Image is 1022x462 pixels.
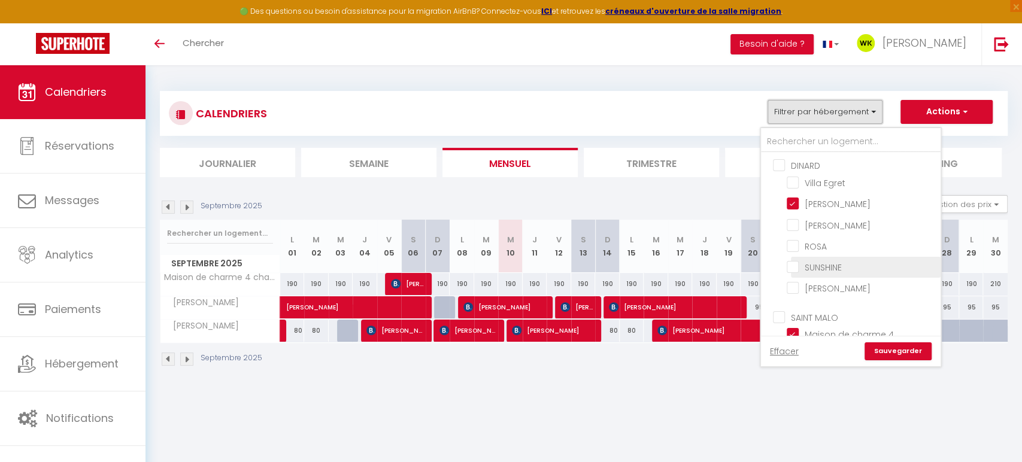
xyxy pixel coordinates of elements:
[584,148,719,177] li: Trimestre
[353,273,377,295] div: 190
[741,273,765,295] div: 190
[460,234,463,245] abbr: L
[483,234,490,245] abbr: M
[935,273,959,295] div: 190
[36,33,110,54] img: Super Booking
[630,234,633,245] abbr: L
[45,247,93,262] span: Analytics
[10,5,46,41] button: Ouvrir le widget de chat LiveChat
[160,148,295,177] li: Journalier
[883,35,966,50] span: [PERSON_NAME]
[45,356,119,371] span: Hébergement
[556,234,562,245] abbr: V
[45,302,101,317] span: Paiements
[741,220,765,273] th: 20
[162,273,282,282] span: Maison de charme 4 chambres – vue Rance & jardin
[935,296,959,318] div: 95
[162,296,242,309] span: [PERSON_NAME]
[652,234,659,245] abbr: M
[377,220,402,273] th: 05
[426,220,450,273] th: 07
[750,234,756,245] abbr: S
[768,100,883,124] button: Filtrer par hébergement
[474,220,499,273] th: 09
[532,234,537,245] abbr: J
[280,273,305,295] div: 190
[580,234,586,245] abbr: S
[857,34,875,52] img: ...
[541,6,552,16] a: ICI
[848,23,981,65] a: ... [PERSON_NAME]
[46,411,114,425] span: Notifications
[944,234,950,245] abbr: D
[463,296,545,318] span: [PERSON_NAME]
[391,272,424,295] span: [PERSON_NAME]
[201,200,262,212] p: Septembre 2025
[725,148,860,177] li: Tâches
[313,234,320,245] abbr: M
[362,234,367,245] abbr: J
[174,23,233,65] a: Chercher
[644,273,668,295] div: 190
[45,84,107,99] span: Calendriers
[426,273,450,295] div: 190
[507,234,514,245] abbr: M
[401,220,426,273] th: 06
[620,220,644,273] th: 15
[900,100,993,124] button: Actions
[959,273,984,295] div: 190
[353,220,377,273] th: 04
[983,273,1008,295] div: 210
[805,262,842,273] span: SUNSHINE
[595,273,620,295] div: 190
[435,234,441,245] abbr: D
[571,273,596,295] div: 190
[918,195,1008,213] button: Gestion des prix
[935,220,959,273] th: 28
[450,220,474,273] th: 08
[201,352,262,364] p: Septembre 2025
[761,131,941,153] input: Rechercher un logement...
[595,320,620,342] div: 80
[605,6,781,16] a: créneaux d'ouverture de la salle migration
[366,319,424,342] span: [PERSON_NAME]
[620,273,644,295] div: 190
[329,220,353,273] th: 03
[386,234,392,245] abbr: V
[560,296,593,318] span: [PERSON_NAME]
[994,37,1009,51] img: logout
[959,220,984,273] th: 29
[609,296,740,318] span: [PERSON_NAME]
[805,241,827,253] span: ROSA
[450,273,474,295] div: 190
[717,220,741,273] th: 19
[992,234,999,245] abbr: M
[770,345,799,358] a: Effacer
[290,234,294,245] abbr: L
[193,100,267,127] h3: CALENDRIERS
[442,148,578,177] li: Mensuel
[969,234,973,245] abbr: L
[959,296,984,318] div: 95
[512,319,594,342] span: [PERSON_NAME]
[45,193,99,208] span: Messages
[692,273,717,295] div: 190
[439,319,497,342] span: [PERSON_NAME]
[183,37,224,49] span: Chercher
[983,220,1008,273] th: 30
[571,220,596,273] th: 13
[668,273,693,295] div: 190
[657,319,764,342] span: [PERSON_NAME]
[167,223,273,244] input: Rechercher un logement...
[644,220,668,273] th: 16
[620,320,644,342] div: 80
[304,220,329,273] th: 02
[280,320,305,342] div: 80
[286,290,451,312] span: [PERSON_NAME]
[983,296,1008,318] div: 95
[668,220,693,273] th: 17
[717,273,741,295] div: 190
[160,255,280,272] span: Septembre 2025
